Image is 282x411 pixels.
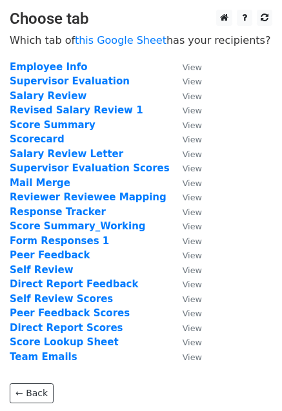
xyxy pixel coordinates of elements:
a: View [170,278,202,290]
a: View [170,148,202,160]
a: View [170,322,202,334]
small: View [183,323,202,333]
a: Self Review Scores [10,293,113,305]
a: Peer Feedback [10,249,90,261]
a: View [170,191,202,203]
a: Salary Review Letter [10,148,123,160]
a: View [170,307,202,319]
small: View [183,338,202,347]
small: View [183,265,202,275]
a: Salary Review [10,90,86,102]
a: Supervisor Evaluation Scores [10,162,170,174]
a: Score Lookup Sheet [10,336,119,348]
small: View [183,251,202,260]
a: View [170,235,202,247]
a: View [170,336,202,348]
a: View [170,133,202,145]
a: Reviewer Reviewee Mapping [10,191,166,203]
small: View [183,193,202,202]
small: View [183,236,202,246]
small: View [183,309,202,318]
a: this Google Sheet [75,34,166,46]
h3: Choose tab [10,10,272,28]
small: View [183,222,202,231]
small: View [183,135,202,144]
small: View [183,178,202,188]
a: Scorecard [10,133,65,145]
small: View [183,91,202,101]
small: View [183,120,202,130]
small: View [183,294,202,304]
a: Peer Feedback Scores [10,307,130,319]
a: Team Emails [10,351,77,363]
a: View [170,90,202,102]
a: Direct Report Feedback [10,278,138,290]
a: View [170,104,202,116]
a: View [170,351,202,363]
a: View [170,293,202,305]
a: View [170,220,202,232]
a: Response Tracker [10,206,106,218]
a: Self Review [10,264,74,276]
a: Employee Info [10,61,88,73]
a: Mail Merge [10,177,70,189]
a: Score Summary [10,119,96,131]
small: View [183,77,202,86]
a: View [170,177,202,189]
small: View [183,106,202,115]
a: View [170,206,202,218]
a: Score Summary_Working [10,220,146,232]
a: View [170,264,202,276]
a: Form Responses 1 [10,235,109,247]
a: Revised Salary Review 1 [10,104,143,116]
a: Direct Report Scores [10,322,123,334]
small: View [183,164,202,173]
small: View [183,352,202,362]
a: ← Back [10,383,54,403]
small: View [183,280,202,289]
a: View [170,119,202,131]
a: View [170,75,202,87]
small: View [183,207,202,217]
p: Which tab of has your recipients? [10,33,272,47]
a: Supervisor Evaluation [10,75,130,87]
small: View [183,62,202,72]
a: View [170,162,202,174]
a: View [170,249,202,261]
a: View [170,61,202,73]
small: View [183,149,202,159]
